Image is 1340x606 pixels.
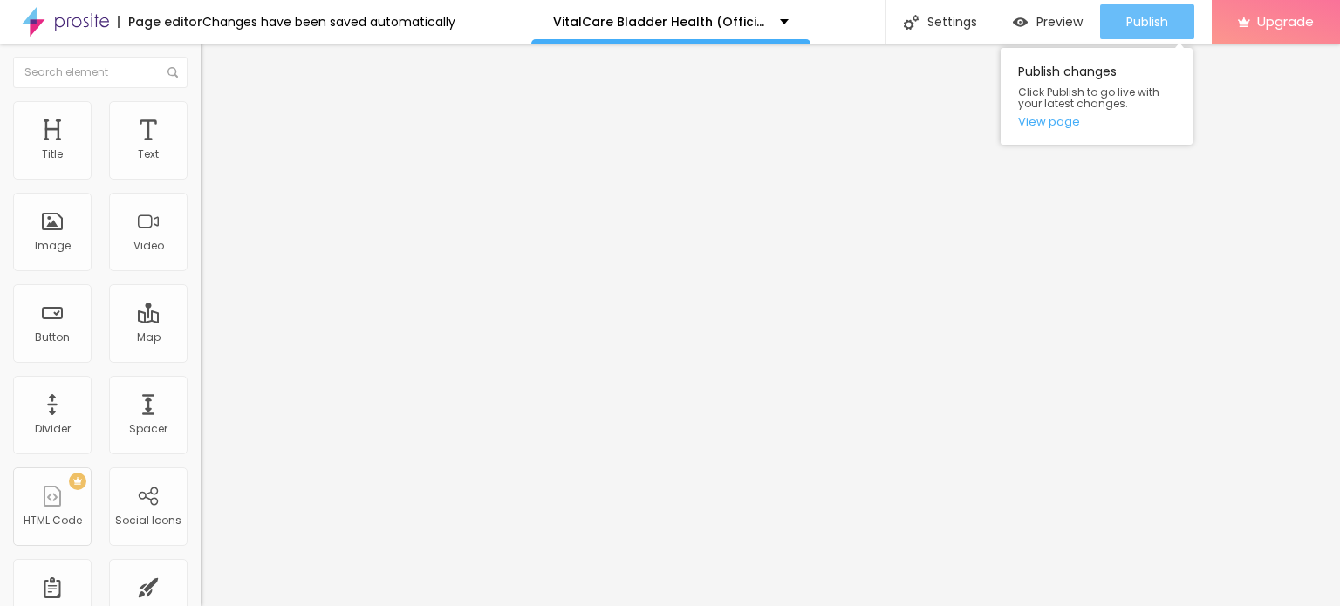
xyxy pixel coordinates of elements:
div: Changes have been saved automatically [202,16,455,28]
div: Publish changes [1001,48,1193,145]
img: Icone [167,67,178,78]
p: VitalCare Bladder Health (Official™) - Is It Worth the Hype? [553,16,767,28]
div: Map [137,331,161,344]
span: Publish [1126,15,1168,29]
span: Click Publish to go live with your latest changes. [1018,86,1175,109]
div: Divider [35,423,71,435]
div: Social Icons [115,514,181,527]
a: View page [1018,116,1175,127]
span: Upgrade [1257,14,1314,29]
iframe: Editor [201,44,1340,606]
div: Button [35,331,70,344]
div: Title [42,148,63,160]
input: Search element [13,57,188,88]
img: Icone [904,15,919,30]
button: Preview [995,4,1100,39]
div: HTML Code [24,514,82,527]
div: Text [138,148,159,160]
img: view-1.svg [1013,15,1028,30]
div: Page editor [118,16,202,28]
div: Image [35,240,71,252]
span: Preview [1036,15,1083,29]
div: Spacer [129,423,167,435]
button: Publish [1100,4,1194,39]
div: Video [133,240,164,252]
